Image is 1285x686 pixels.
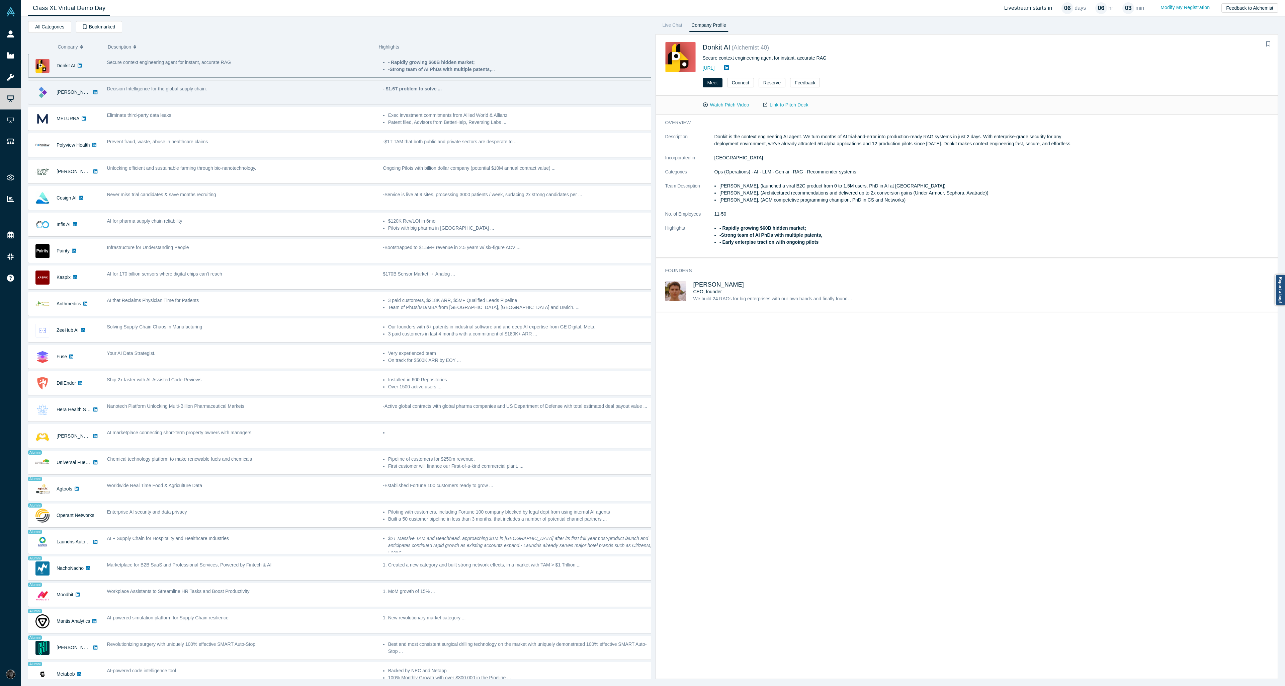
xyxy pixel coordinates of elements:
li: 3 paid customers in last 4 months with a commitment of $180K+ ARR ... [388,330,652,337]
a: Report a bug! [1275,275,1285,305]
a: ZeeHub AI [57,327,79,333]
img: ZeeHub AI's Logo [35,323,50,337]
img: Infis AI's Logo [35,218,50,232]
img: Polyview Health's Logo [35,138,50,152]
strong: - Rapidly growing $60B hidden market; [388,60,475,65]
a: [PERSON_NAME] AI [57,433,100,439]
strong: -Strong team of AI PhDs with multiple patents, [719,232,823,238]
button: Feedback to Alchemist [1221,3,1278,13]
p: $170B Sensor Market → Analog ... [383,271,652,278]
p: -Active global contracts with global pharma companies and US Department of Defense with total est... [383,403,652,410]
img: Alchemist Vault Logo [6,7,15,16]
a: MELURNA [57,116,79,121]
button: Description [108,40,372,54]
button: Bookmarked [76,21,122,33]
span: Workplace Assistants to Streamline HR Tasks and Boost Productivity [107,589,250,594]
span: [PERSON_NAME] [693,281,744,288]
span: Never miss trial candidates & save months recruiting [107,192,216,197]
span: Alumni [28,556,42,560]
strong: -Strong team of AI PhDs with multiple patents, [388,67,491,72]
span: Prevent fraud, waste, abuse in healthcare claims [107,139,208,144]
strong: - $1.6T problem to solve ... [383,86,442,91]
img: MELURNA's Logo [35,112,50,126]
li: 100% Monthly Growth with over $300,000 in the Pipeline ... [388,674,652,681]
img: Cosign AI's Logo [35,191,50,205]
li: Our founders with 5+ patents in industrial software and and deep AI expertise from GE Digital, Meta. [388,323,652,330]
a: Live Chat [660,21,685,32]
a: Donkit AI [57,63,75,68]
button: Watch Pitch Video [696,99,756,111]
li: Over 1500 active users ... [388,383,652,390]
span: Alumni [28,503,42,508]
a: Polyview Health [57,142,90,148]
h4: Livestream starts in [1004,5,1052,11]
div: 03 [1122,2,1134,14]
li: [PERSON_NAME], (launched a viral B2C product from 0 to 1.5M users, PhD in AI at [GEOGRAPHIC_DATA]) [719,182,1082,189]
a: Laundris Autonomous Inventory Management [57,539,151,544]
span: Infrastructure for Understanding People [107,245,189,250]
span: Alumni [28,662,42,666]
span: Your AI Data Strategist. [107,351,156,356]
img: Metabob's Logo [35,667,50,681]
span: CEO, founder [693,289,722,294]
dt: Team Description [665,182,714,211]
button: Company [58,40,101,54]
a: Hera Health Solutions [57,407,102,412]
span: Alumni [28,583,42,587]
li: Piloting with customers, including Fortune 100 company blocked by legal dept from using internal ... [388,509,652,516]
img: Laundris Autonomous Inventory Management's Logo [35,535,50,549]
img: Hera Health Solutions's Logo [35,403,50,417]
a: [PERSON_NAME] Surgical [57,645,113,650]
img: NachoNacho's Logo [35,561,50,576]
a: [URL] [703,65,715,71]
span: Solving Supply Chain Chaos in Manufacturing [107,324,202,329]
li: First customer will finance our First-of-a-kind commercial plant. ... [388,463,652,470]
span: Alumni [28,530,42,534]
span: AI marketplace connecting short-term property owners with managers. [107,430,253,435]
p: hr [1108,4,1113,12]
li: $120K Rev/LOI in 6mo [388,218,652,225]
span: Eliminate third-party data leaks [107,112,171,118]
li: Pipeline of customers for $250m revenue. [388,456,652,463]
span: Description [108,40,131,54]
h3: Founders [665,267,1072,274]
img: Besty AI's Logo [35,429,50,443]
div: 06 [1061,2,1073,14]
li: Built a 50 customer pipeline in less than 3 months, that includes a number of potential channel p... [388,516,652,523]
img: Rami Chousein's Account [6,670,15,679]
a: Operant Networks [57,513,94,518]
button: All Categories [28,21,71,33]
span: Chemical technology platform to make renewable fuels and chemicals [107,456,252,462]
p: days [1075,4,1086,12]
li: Best and most consistent surgical drilling technology on the market with uniquely demonstrated 10... [388,641,652,655]
li: [PERSON_NAME], (ACM competetive programming champion, PhD in CS and Networks) [719,197,1082,204]
li: [PERSON_NAME], (Architectured recommendations and delivered up to 2x conversion gains (Under Armo... [719,189,1082,197]
span: Marketplace for B2B SaaS and Professional Services, Powered by Fintech & AI [107,562,272,567]
span: AI-powered code intelligence tool [107,668,176,673]
a: Link to Pitch Deck [756,99,816,111]
p: -Service is live at 9 sites, processing 3000 patients / week, surfacing 2x strong candidates per ... [383,191,652,198]
span: Nanotech Platform Unlocking Multi-Billion Pharmaceutical Markets [107,403,245,409]
button: Reserve [759,78,785,87]
li: Installed in 600 Repositories [388,376,652,383]
img: Mantis Analytics's Logo [35,614,50,628]
a: [PERSON_NAME] [57,169,95,174]
a: DiffEnder [57,380,76,386]
a: NachoNacho [57,565,84,571]
li: New revolutionary market category ... [388,614,652,621]
img: Mikhail Baklanov's Profile Image [665,281,686,301]
span: AI-powered simulation platform for Supply Chain resilience [107,615,229,620]
li: ... [388,66,652,73]
button: Connect [727,78,754,87]
img: Fuse's Logo [35,350,50,364]
h3: overview [665,119,1072,126]
p: Donkit is the context engineering AI agent. We turn months of AI trial-and-error into production-... [714,133,1082,147]
img: Donkit AI's Logo [35,59,50,73]
em: $2T Massive TAM and Beachhead. approaching $1M in [GEOGRAPHIC_DATA] after its first full year pos... [388,536,652,555]
p: -Bootstrapped to $1.5M+ revenue in 2.5 years w/ six-figure ACV ... [383,244,652,251]
dd: 11-50 [714,211,1082,218]
a: Company Profile [689,21,728,32]
li: Created a new category and built strong network effects, in a market with TAM > $1 Trillion ... [388,561,652,568]
span: Secure context engineering agent for instant, accurate RAG [107,60,231,65]
span: We build 24 RAGs for big enterprises with our own hands and finally found a way how to build an A... [693,296,991,301]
